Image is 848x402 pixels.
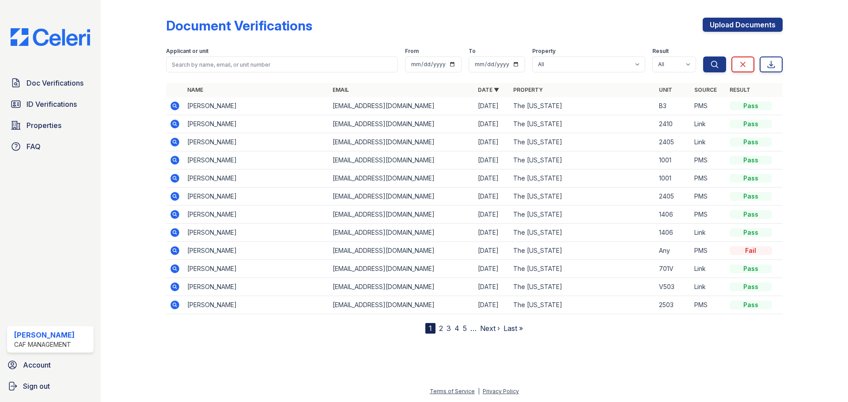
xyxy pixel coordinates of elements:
[730,120,772,128] div: Pass
[478,86,499,93] a: Date ▼
[730,228,772,237] div: Pass
[659,86,672,93] a: Unit
[26,78,83,88] span: Doc Verifications
[474,133,510,151] td: [DATE]
[474,206,510,224] td: [DATE]
[655,296,691,314] td: 2503
[691,278,726,296] td: Link
[184,169,329,188] td: [PERSON_NAME]
[469,48,476,55] label: To
[329,151,474,169] td: [EMAIL_ADDRESS][DOMAIN_NAME]
[510,151,655,169] td: The [US_STATE]
[691,242,726,260] td: PMS
[730,174,772,183] div: Pass
[405,48,419,55] label: From
[510,260,655,278] td: The [US_STATE]
[655,260,691,278] td: 701V
[703,18,783,32] a: Upload Documents
[4,28,97,46] img: CE_Logo_Blue-a8612792a0a2168367f1c8372b55b34899dd931a85d93a1a3d3e32e68fde9ad4.png
[480,324,500,333] a: Next ›
[474,188,510,206] td: [DATE]
[474,169,510,188] td: [DATE]
[184,97,329,115] td: [PERSON_NAME]
[14,330,75,340] div: [PERSON_NAME]
[655,206,691,224] td: 1406
[655,97,691,115] td: B3
[474,260,510,278] td: [DATE]
[7,138,94,155] a: FAQ
[184,242,329,260] td: [PERSON_NAME]
[4,377,97,395] a: Sign out
[730,156,772,165] div: Pass
[329,242,474,260] td: [EMAIL_ADDRESS][DOMAIN_NAME]
[23,360,51,370] span: Account
[454,324,459,333] a: 4
[655,115,691,133] td: 2410
[503,324,523,333] a: Last »
[655,151,691,169] td: 1001
[439,324,443,333] a: 2
[510,278,655,296] td: The [US_STATE]
[532,48,556,55] label: Property
[430,388,475,394] a: Terms of Service
[184,188,329,206] td: [PERSON_NAME]
[691,224,726,242] td: Link
[510,97,655,115] td: The [US_STATE]
[474,224,510,242] td: [DATE]
[26,120,61,131] span: Properties
[184,260,329,278] td: [PERSON_NAME]
[474,151,510,169] td: [DATE]
[730,101,772,110] div: Pass
[447,324,451,333] a: 3
[329,278,474,296] td: [EMAIL_ADDRESS][DOMAIN_NAME]
[691,169,726,188] td: PMS
[184,296,329,314] td: [PERSON_NAME]
[474,115,510,133] td: [DATE]
[329,206,474,224] td: [EMAIL_ADDRESS][DOMAIN_NAME]
[691,151,726,169] td: PMS
[425,323,435,334] div: 1
[510,188,655,206] td: The [US_STATE]
[730,210,772,219] div: Pass
[691,296,726,314] td: PMS
[184,115,329,133] td: [PERSON_NAME]
[730,301,772,309] div: Pass
[510,133,655,151] td: The [US_STATE]
[510,169,655,188] td: The [US_STATE]
[329,296,474,314] td: [EMAIL_ADDRESS][DOMAIN_NAME]
[478,388,480,394] div: |
[329,260,474,278] td: [EMAIL_ADDRESS][DOMAIN_NAME]
[510,296,655,314] td: The [US_STATE]
[691,260,726,278] td: Link
[691,206,726,224] td: PMS
[26,141,41,152] span: FAQ
[730,86,750,93] a: Result
[184,278,329,296] td: [PERSON_NAME]
[333,86,349,93] a: Email
[187,86,203,93] a: Name
[655,278,691,296] td: V503
[23,381,50,391] span: Sign out
[184,206,329,224] td: [PERSON_NAME]
[166,48,208,55] label: Applicant or unit
[730,246,772,255] div: Fail
[474,296,510,314] td: [DATE]
[7,116,94,134] a: Properties
[329,169,474,188] td: [EMAIL_ADDRESS][DOMAIN_NAME]
[691,115,726,133] td: Link
[655,133,691,151] td: 2405
[655,188,691,206] td: 2405
[474,97,510,115] td: [DATE]
[694,86,717,93] a: Source
[510,224,655,242] td: The [US_STATE]
[463,324,467,333] a: 5
[510,206,655,224] td: The [US_STATE]
[329,224,474,242] td: [EMAIL_ADDRESS][DOMAIN_NAME]
[184,133,329,151] td: [PERSON_NAME]
[184,151,329,169] td: [PERSON_NAME]
[166,56,398,72] input: Search by name, email, or unit number
[691,97,726,115] td: PMS
[483,388,519,394] a: Privacy Policy
[474,278,510,296] td: [DATE]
